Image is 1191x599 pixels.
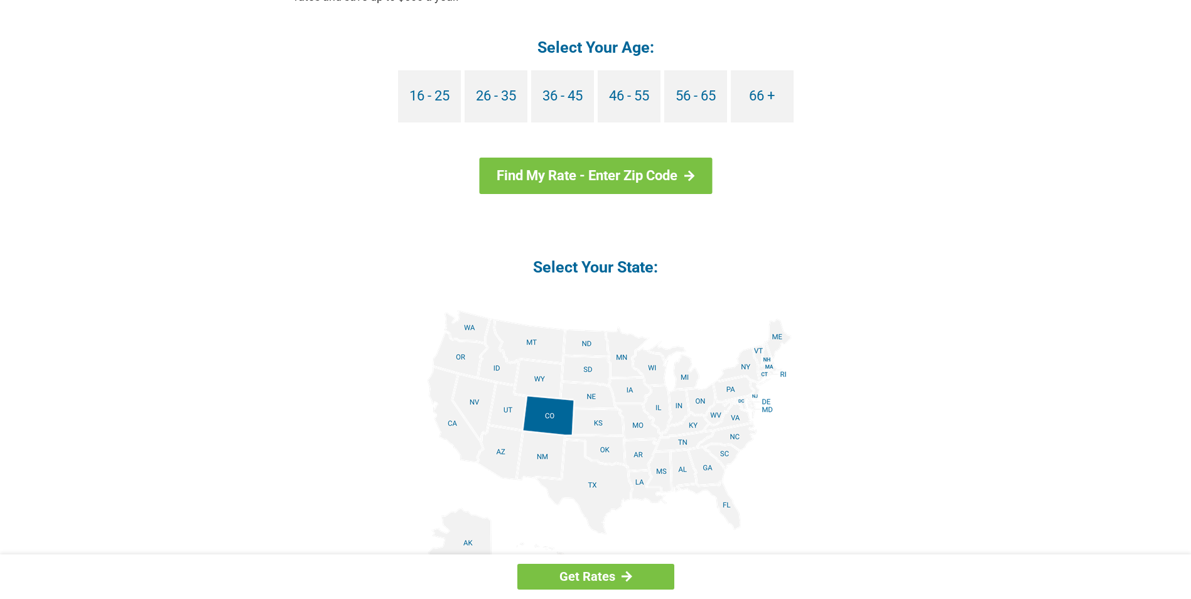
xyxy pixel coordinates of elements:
img: states [400,310,792,593]
a: 26 - 35 [465,70,527,122]
h4: Select Your State: [294,257,897,278]
h4: Select Your Age: [294,37,897,58]
a: Find My Rate - Enter Zip Code [479,158,712,194]
a: 16 - 25 [398,70,461,122]
a: 36 - 45 [531,70,594,122]
a: 56 - 65 [664,70,727,122]
a: Get Rates [517,564,674,590]
a: 66 + [731,70,794,122]
a: 46 - 55 [598,70,660,122]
